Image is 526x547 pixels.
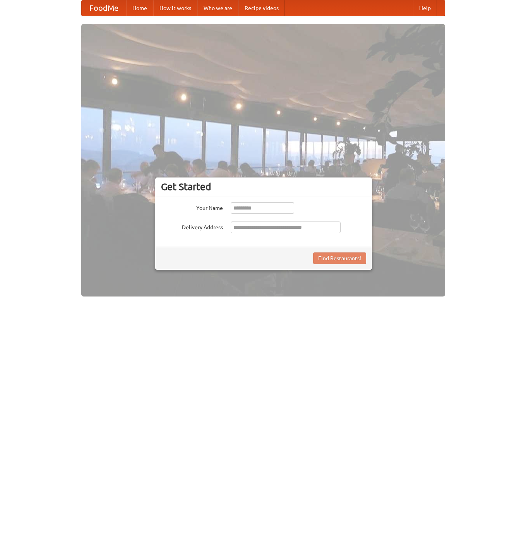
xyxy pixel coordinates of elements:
[161,181,366,193] h3: Get Started
[161,222,223,231] label: Delivery Address
[413,0,437,16] a: Help
[313,252,366,264] button: Find Restaurants!
[126,0,153,16] a: Home
[238,0,285,16] a: Recipe videos
[197,0,238,16] a: Who we are
[153,0,197,16] a: How it works
[82,0,126,16] a: FoodMe
[161,202,223,212] label: Your Name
